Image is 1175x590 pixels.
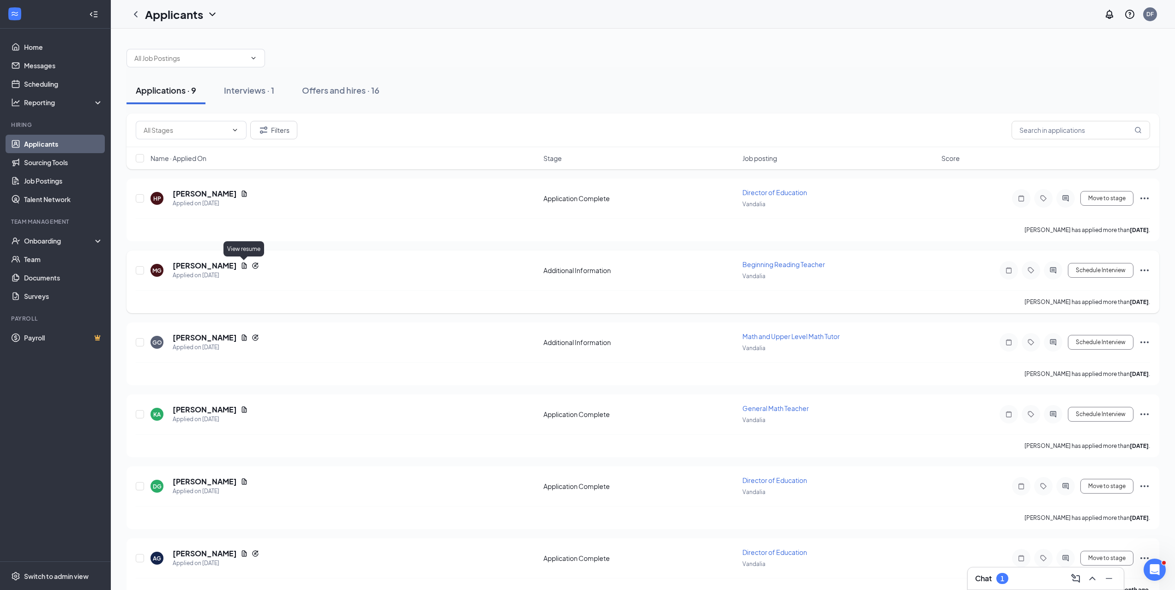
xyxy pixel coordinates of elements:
h5: [PERSON_NAME] [173,477,237,487]
input: All Stages [144,125,228,135]
div: Application Complete [543,194,737,203]
div: Applications · 9 [136,84,196,96]
div: View resume [223,241,264,256]
svg: Document [241,334,248,341]
span: Vandalia [742,273,765,280]
svg: ComposeMessage [1070,573,1081,584]
h3: Chat [975,573,992,584]
div: Application Complete [543,410,737,419]
div: HP [153,195,161,203]
div: Interviews · 1 [224,84,274,96]
p: [PERSON_NAME] has applied more than . [1024,298,1150,306]
a: Messages [24,56,103,75]
b: [DATE] [1130,226,1149,233]
svg: ActiveChat [1060,554,1071,562]
svg: Document [241,406,248,413]
svg: Note [1003,411,1014,418]
button: Schedule Interview [1068,335,1133,350]
svg: ActiveChat [1060,483,1071,490]
div: Applied on [DATE] [173,487,248,496]
svg: ChevronUp [1087,573,1098,584]
svg: Note [1016,195,1027,202]
a: Team [24,250,103,268]
svg: Filter [258,125,269,136]
h5: [PERSON_NAME] [173,333,237,343]
p: [PERSON_NAME] has applied more than . [1024,370,1150,378]
svg: ChevronLeft [130,9,141,20]
div: Applied on [DATE] [173,559,259,568]
h5: [PERSON_NAME] [173,189,237,199]
div: Switch to admin view [24,572,89,581]
button: ComposeMessage [1068,571,1083,586]
div: Additional Information [543,338,737,347]
svg: Reapply [252,550,259,557]
div: Hiring [11,121,101,129]
svg: Tag [1038,554,1049,562]
div: AG [153,554,161,562]
svg: Document [241,478,248,485]
b: [DATE] [1130,442,1149,449]
b: [DATE] [1130,370,1149,377]
a: Documents [24,268,103,287]
button: Schedule Interview [1068,263,1133,278]
span: Stage [543,154,562,163]
span: Vandalia [742,201,765,208]
svg: Document [241,550,248,557]
svg: Ellipses [1139,265,1150,276]
a: Talent Network [24,190,103,209]
h5: [PERSON_NAME] [173,548,237,559]
button: Schedule Interview [1068,407,1133,422]
div: Payroll [11,315,101,322]
div: Onboarding [24,236,95,245]
iframe: Intercom live chat [1144,559,1166,581]
a: PayrollCrown [24,328,103,347]
span: General Math Teacher [742,404,809,412]
span: Director of Education [742,548,807,556]
svg: ChevronDown [231,126,239,134]
div: 1 [1000,575,1004,583]
svg: Ellipses [1139,337,1150,348]
span: Vandalia [742,560,765,567]
svg: Reapply [252,262,259,269]
span: Score [941,154,960,163]
svg: ActiveChat [1048,411,1059,418]
svg: Note [1003,339,1014,346]
button: Move to stage [1080,479,1133,494]
svg: Collapse [89,10,98,19]
button: Move to stage [1080,551,1133,566]
svg: Minimize [1103,573,1115,584]
svg: Ellipses [1139,193,1150,204]
svg: MagnifyingGlass [1134,126,1142,134]
button: ChevronUp [1085,571,1100,586]
svg: ChevronDown [207,9,218,20]
svg: Ellipses [1139,553,1150,564]
a: Sourcing Tools [24,153,103,172]
div: GO [152,339,162,346]
svg: Tag [1025,339,1036,346]
h5: [PERSON_NAME] [173,405,237,415]
div: Application Complete [543,482,737,491]
svg: ChevronDown [250,54,257,62]
div: KA [153,411,161,418]
a: Home [24,38,103,56]
a: Applicants [24,135,103,153]
svg: UserCheck [11,236,20,245]
svg: ActiveChat [1048,267,1059,274]
span: Name · Applied On [151,154,206,163]
span: Director of Education [742,476,807,484]
div: DF [1146,10,1154,18]
svg: Document [241,190,248,197]
div: Applied on [DATE] [173,199,248,208]
svg: Tag [1025,267,1036,274]
svg: Note [1016,554,1027,562]
div: DG [153,483,162,490]
a: Scheduling [24,75,103,93]
p: [PERSON_NAME] has applied more than . [1024,442,1150,450]
span: Beginning Reading Teacher [742,260,825,268]
div: Offers and hires · 16 [302,84,380,96]
a: Job Postings [24,172,103,190]
svg: Ellipses [1139,409,1150,420]
span: Math and Upper Level Math Tutor [742,332,840,340]
svg: QuestionInfo [1124,9,1135,20]
svg: WorkstreamLogo [10,9,19,18]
